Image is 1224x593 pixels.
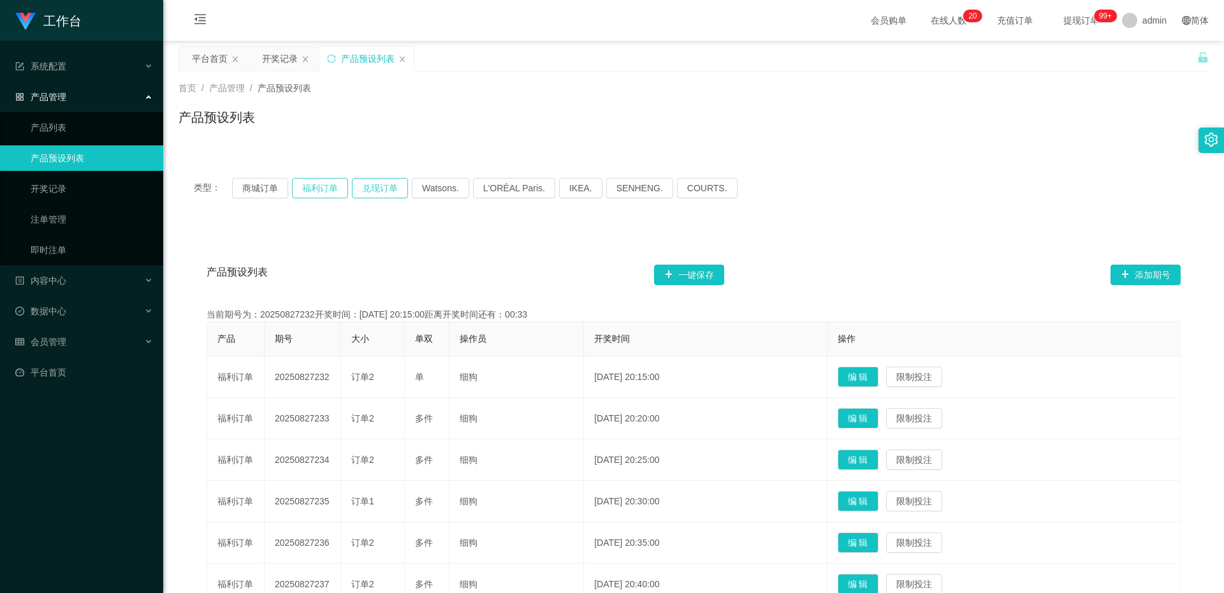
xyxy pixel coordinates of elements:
[1204,133,1218,147] i: 图标: setting
[449,481,584,522] td: 细狗
[415,413,433,423] span: 多件
[559,178,602,198] button: IKEA.
[473,178,555,198] button: L'ORÉAL Paris.
[415,496,433,506] span: 多件
[594,333,630,344] span: 开奖时间
[1094,10,1117,22] sup: 979
[250,83,252,93] span: /
[677,178,738,198] button: COURTS.
[838,532,878,553] button: 编 辑
[31,145,153,171] a: 产品预设列表
[15,306,66,316] span: 数据中心
[194,178,232,198] span: 类型：
[178,1,222,41] i: 图标: menu-fold
[258,83,311,93] span: 产品预设列表
[398,55,406,63] i: 图标: close
[351,455,374,465] span: 订单2
[584,356,827,398] td: [DATE] 20:15:00
[352,178,408,198] button: 兑现订单
[968,10,973,22] p: 2
[207,265,268,285] span: 产品预设列表
[207,308,1181,321] div: 当前期号为：20250827232开奖时间：[DATE] 20:15:00距离开奖时间还有：00:33
[838,367,878,387] button: 编 辑
[351,333,369,344] span: 大小
[292,178,348,198] button: 福利订单
[449,522,584,564] td: 细狗
[886,367,942,387] button: 限制投注
[351,496,374,506] span: 订单1
[415,333,433,344] span: 单双
[265,481,341,522] td: 20250827235
[15,360,153,385] a: 图标: dashboard平台首页
[302,55,309,63] i: 图标: close
[15,61,66,71] span: 系统配置
[351,413,374,423] span: 订单2
[415,579,433,589] span: 多件
[178,108,255,127] h1: 产品预设列表
[924,16,973,25] span: 在线人数
[415,538,433,548] span: 多件
[991,16,1039,25] span: 充值订单
[838,491,878,511] button: 编 辑
[15,307,24,316] i: 图标: check-circle-o
[265,522,341,564] td: 20250827236
[351,579,374,589] span: 订单2
[838,408,878,428] button: 编 辑
[201,83,204,93] span: /
[886,450,942,470] button: 限制投注
[449,398,584,439] td: 细狗
[1057,16,1105,25] span: 提现订单
[262,47,298,71] div: 开奖记录
[43,1,82,41] h1: 工作台
[351,538,374,548] span: 订单2
[15,15,82,26] a: 工作台
[415,455,433,465] span: 多件
[351,372,374,382] span: 订单2
[654,265,724,285] button: 图标: plus一键保存
[207,522,265,564] td: 福利订单
[15,62,24,71] i: 图标: form
[265,398,341,439] td: 20250827233
[207,481,265,522] td: 福利订单
[275,333,293,344] span: 期号
[1182,16,1191,25] i: 图标: global
[412,178,469,198] button: Watsons.
[886,491,942,511] button: 限制投注
[1111,265,1181,285] button: 图标: plus添加期号
[207,439,265,481] td: 福利订单
[886,532,942,553] button: 限制投注
[15,92,66,102] span: 产品管理
[584,481,827,522] td: [DATE] 20:30:00
[232,178,288,198] button: 商城订单
[963,10,982,22] sup: 20
[31,115,153,140] a: 产品列表
[207,356,265,398] td: 福利订单
[192,47,228,71] div: 平台首页
[973,10,977,22] p: 0
[207,398,265,439] td: 福利订单
[15,337,24,346] i: 图标: table
[838,450,878,470] button: 编 辑
[231,55,239,63] i: 图标: close
[217,333,235,344] span: 产品
[449,356,584,398] td: 细狗
[31,237,153,263] a: 即时注单
[15,92,24,101] i: 图标: appstore-o
[886,408,942,428] button: 限制投注
[15,275,66,286] span: 内容中心
[31,207,153,232] a: 注单管理
[415,372,424,382] span: 单
[584,398,827,439] td: [DATE] 20:20:00
[449,439,584,481] td: 细狗
[265,439,341,481] td: 20250827234
[15,13,36,31] img: logo.9652507e.png
[178,83,196,93] span: 首页
[584,439,827,481] td: [DATE] 20:25:00
[838,333,856,344] span: 操作
[209,83,245,93] span: 产品管理
[341,47,395,71] div: 产品预设列表
[31,176,153,201] a: 开奖记录
[1197,52,1209,63] i: 图标: unlock
[606,178,673,198] button: SENHENG.
[460,333,486,344] span: 操作员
